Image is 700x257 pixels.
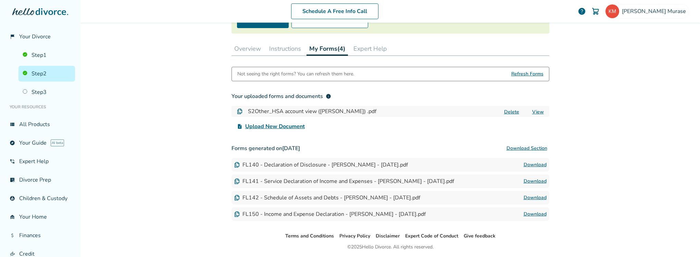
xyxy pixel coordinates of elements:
[5,209,75,225] a: garage_homeYour Home
[10,159,15,164] span: phone_in_talk
[622,8,689,15] span: [PERSON_NAME] Murase
[5,29,75,45] a: flag_2Your Divorce
[405,233,458,239] a: Expert Code of Conduct
[347,243,434,251] div: © 2025 Hello Divorce. All rights reserved.
[291,3,378,19] a: Schedule A Free Info Call
[307,42,348,56] button: My Forms(4)
[5,117,75,132] a: view_listAll Products
[266,42,304,56] button: Instructions
[237,67,354,81] div: Not seeing the right forms? You can refresh them here.
[10,34,15,39] span: flag_2
[591,7,600,15] img: Cart
[245,122,305,131] span: Upload New Document
[18,66,75,82] a: Step2
[5,172,75,188] a: list_alt_checkDivorce Prep
[524,194,547,202] a: Download
[502,108,521,115] button: Delete
[5,228,75,243] a: attach_moneyFinances
[524,161,547,169] a: Download
[376,232,400,240] li: Disclaimer
[605,4,619,18] img: katsu610@gmail.com
[5,154,75,169] a: phone_in_talkExpert Help
[234,179,240,184] img: Document
[10,233,15,238] span: attach_money
[10,196,15,201] span: account_child
[234,194,420,201] div: FL142 - Schedule of Assets and Debts - [PERSON_NAME] - [DATE].pdf
[232,92,331,100] div: Your uploaded forms and documents
[51,139,64,146] span: AI beta
[10,122,15,127] span: view_list
[524,210,547,218] a: Download
[464,232,496,240] li: Give feedback
[18,84,75,100] a: Step3
[339,233,370,239] a: Privacy Policy
[19,33,51,40] span: Your Divorce
[234,211,240,217] img: Document
[666,224,700,257] iframe: Chat Widget
[326,94,331,99] span: info
[18,47,75,63] a: Step1
[511,67,543,81] span: Refresh Forms
[5,135,75,151] a: exploreYour GuideAI beta
[234,195,240,200] img: Document
[10,214,15,220] span: garage_home
[351,42,390,56] button: Expert Help
[237,124,242,129] span: upload_file
[232,142,549,155] h3: Forms generated on [DATE]
[532,109,544,115] a: View
[248,107,376,115] h4: S2Other_HSA account view ([PERSON_NAME]) .pdf
[10,251,15,257] span: finance_mode
[234,178,454,185] div: FL141 - Service Declaration of Income and Expenses - [PERSON_NAME] - [DATE].pdf
[5,191,75,206] a: account_childChildren & Custody
[10,177,15,183] span: list_alt_check
[504,142,549,155] button: Download Section
[232,42,264,56] button: Overview
[234,162,240,168] img: Document
[10,140,15,146] span: explore
[285,233,334,239] a: Terms and Conditions
[237,109,242,114] img: Document
[5,100,75,114] li: Your Resources
[524,177,547,185] a: Download
[578,7,586,15] a: help
[234,210,426,218] div: FL150 - Income and Expense Declaration - [PERSON_NAME] - [DATE].pdf
[234,161,408,169] div: FL140 - Declaration of Disclosure - [PERSON_NAME] - [DATE].pdf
